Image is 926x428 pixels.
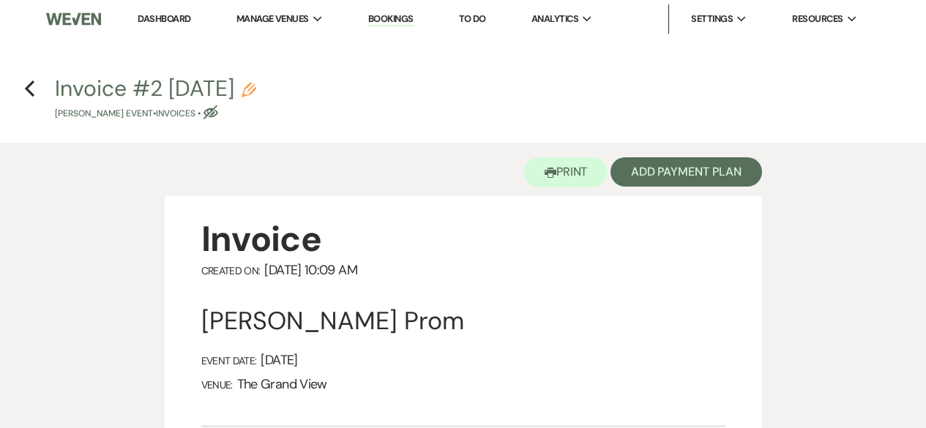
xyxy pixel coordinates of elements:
[524,157,608,187] button: Print
[201,264,261,277] span: Created On:
[201,378,233,391] span: Venue:
[55,78,256,121] button: Invoice #2 [DATE][PERSON_NAME] Event•Invoices •
[236,12,309,26] span: Manage Venues
[201,305,725,337] div: [PERSON_NAME] Prom
[792,12,843,26] span: Resources
[201,354,257,367] span: Event Date:
[201,352,725,369] div: [DATE]
[201,376,725,393] div: The Grand View
[46,4,100,34] img: Weven Logo
[368,12,414,26] a: Bookings
[201,262,725,279] div: [DATE] 10:09 AM
[531,12,578,26] span: Analytics
[691,12,733,26] span: Settings
[201,217,725,262] div: Invoice
[611,157,762,187] button: Add Payment Plan
[55,107,256,121] p: [PERSON_NAME] Event • Invoices •
[138,12,190,25] a: Dashboard
[459,12,486,25] a: To Do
